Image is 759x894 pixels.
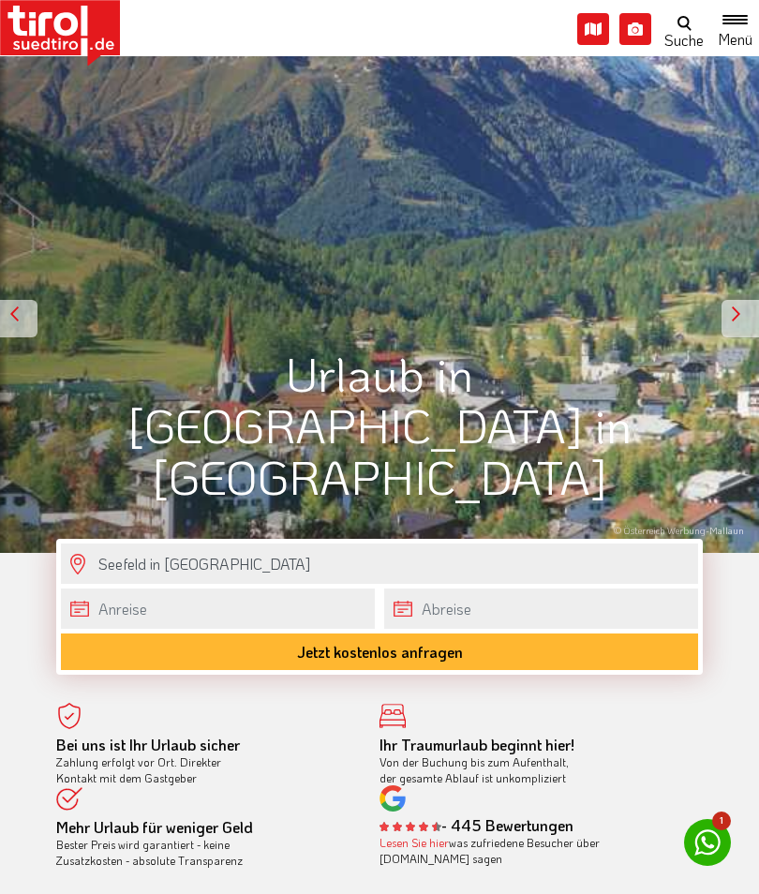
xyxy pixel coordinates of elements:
b: - 445 Bewertungen [379,815,573,835]
span: 1 [712,812,731,830]
button: Toggle navigation [711,11,759,47]
input: Abreise [384,589,698,629]
div: Von der Buchung bis zum Aufenthalt, der gesamte Ablauf ist unkompliziert [379,738,675,785]
div: Zahlung erfolgt vor Ort. Direkter Kontakt mit dem Gastgeber [56,738,351,785]
input: Wo soll's hingehen? [61,544,698,584]
div: Bester Preis wird garantiert - keine Zusatzkosten - absolute Transparenz [56,820,351,868]
b: Bei uns ist Ihr Urlaub sicher [56,735,240,754]
i: Fotogalerie [619,13,651,45]
button: Jetzt kostenlos anfragen [61,633,698,670]
h1: Urlaub in [GEOGRAPHIC_DATA] in [GEOGRAPHIC_DATA] [56,348,703,502]
a: 1 [684,819,731,866]
b: Mehr Urlaub für weniger Geld [56,817,253,837]
a: Lesen Sie hier [379,835,449,850]
i: Karte öffnen [577,13,609,45]
img: google [379,785,406,812]
input: Anreise [61,589,375,629]
b: Ihr Traumurlaub beginnt hier! [379,735,574,754]
div: was zufriedene Besucher über [DOMAIN_NAME] sagen [379,835,675,867]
